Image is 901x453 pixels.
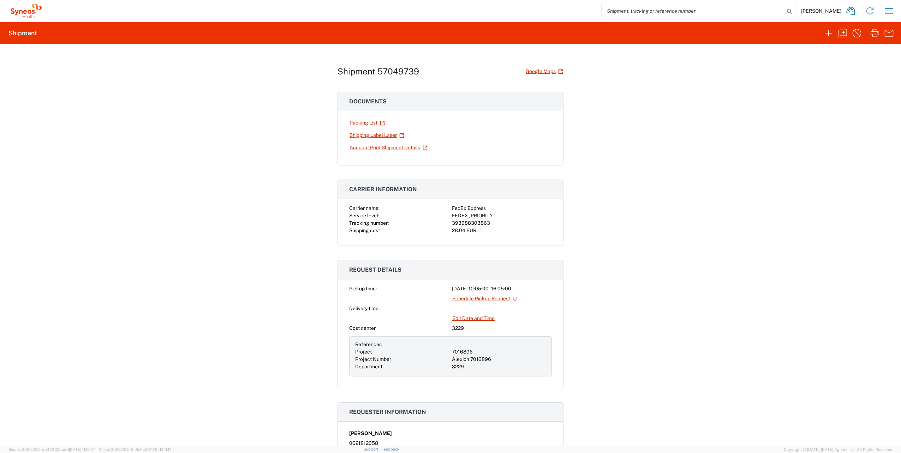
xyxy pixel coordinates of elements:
[349,266,401,273] span: Request details
[355,356,449,363] div: Project Number
[452,325,552,332] div: 3229
[602,4,784,18] input: Shipment, tracking or reference number
[452,285,552,292] div: [DATE] 10:05:00 - 16:05:00
[69,447,95,452] span: [DATE] 11:13:37
[338,66,419,77] h1: Shipment 57049739
[349,228,380,233] span: Shipping cost
[349,306,380,311] span: Delivery time:
[349,430,392,437] span: [PERSON_NAME]
[349,205,380,211] span: Carrier name:
[349,286,377,291] span: Pickup time:
[784,446,893,453] span: Copyright © [DATE]-[DATE] Agistix Inc., All Rights Reserved
[355,363,449,370] div: Department
[349,325,376,331] span: Cost center
[349,117,385,129] a: Packing List
[452,205,552,212] div: FedEx Express
[349,213,379,218] span: Service level:
[452,227,552,234] div: 28.04 EUR
[452,219,552,227] div: 393988303863
[349,98,387,105] span: Documents
[452,356,546,363] div: Alexion 7016896
[355,342,382,347] span: References
[349,186,417,193] span: Carrier information
[452,348,546,356] div: 7016896
[381,447,399,451] a: Feedback
[525,65,563,78] a: Google Maps
[8,29,37,37] h2: Shipment
[355,348,449,356] div: Project
[349,141,428,154] a: Account Print Shipment Details
[349,440,552,447] div: 0621812058
[349,129,405,141] a: Shipping Label Laser
[364,447,381,451] a: Support
[801,8,841,14] span: [PERSON_NAME]
[452,312,495,325] a: Edit Date and Time
[452,363,546,370] div: 3229
[99,447,172,452] span: Client: 2025.20.0-8c6e0cf
[452,305,552,312] div: -
[452,292,518,305] a: Schedule Pickup Request
[349,409,426,415] span: Requester information
[349,220,389,226] span: Tracking number:
[8,447,95,452] span: Server: 2025.20.0-db47332bad5
[146,447,172,452] span: [DATE] 12:11:14
[452,212,552,219] div: FEDEX_PRIORITY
